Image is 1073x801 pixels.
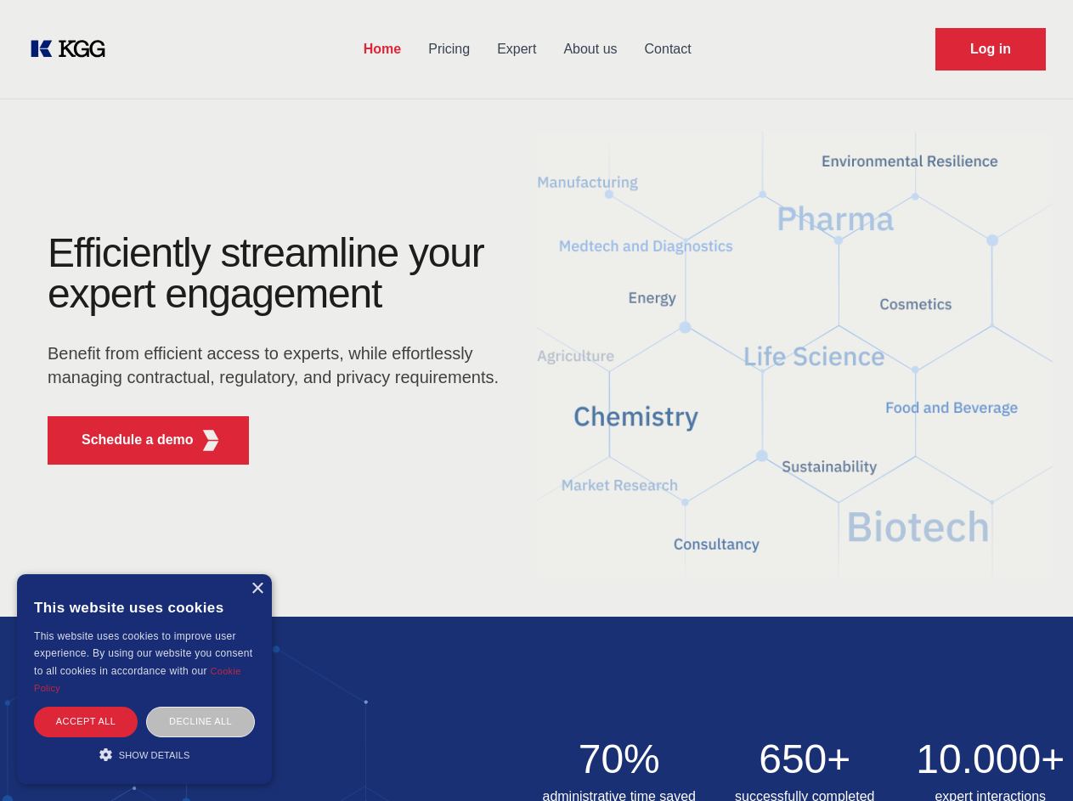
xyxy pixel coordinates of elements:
div: Decline all [146,707,255,736]
h1: Efficiently streamline your expert engagement [48,233,510,314]
a: Pricing [415,27,483,71]
div: Close [251,583,263,595]
h2: 70% [537,739,703,780]
a: Request Demo [935,28,1046,71]
a: Home [350,27,415,71]
p: Benefit from efficient access to experts, while effortlessly managing contractual, regulatory, an... [48,341,510,389]
div: Show details [34,746,255,763]
span: Show details [119,750,190,760]
img: KGG Fifth Element RED [200,430,222,451]
div: Accept all [34,707,138,736]
a: KOL Knowledge Platform: Talk to Key External Experts (KEE) [27,36,119,63]
a: Contact [631,27,705,71]
button: Schedule a demoKGG Fifth Element RED [48,416,249,465]
span: This website uses cookies to improve user experience. By using our website you consent to all coo... [34,630,252,677]
h2: 650+ [722,739,888,780]
p: Schedule a demo [82,430,194,450]
a: Cookie Policy [34,666,241,693]
img: KGG Fifth Element RED [537,110,1053,600]
div: This website uses cookies [34,587,255,628]
a: About us [550,27,630,71]
a: Expert [483,27,550,71]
